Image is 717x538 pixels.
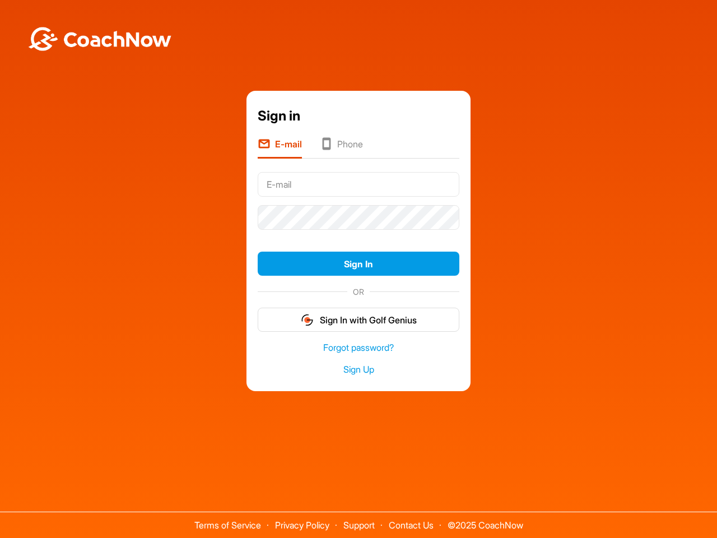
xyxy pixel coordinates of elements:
[258,308,459,332] button: Sign In with Golf Genius
[194,520,261,531] a: Terms of Service
[258,137,302,159] li: E-mail
[347,286,370,298] span: OR
[258,252,459,276] button: Sign In
[258,363,459,376] a: Sign Up
[258,172,459,197] input: E-mail
[320,137,363,159] li: Phone
[442,512,529,530] span: © 2025 CoachNow
[300,313,314,327] img: gg_logo
[275,520,329,531] a: Privacy Policy
[27,27,173,51] img: BwLJSsUCoWCh5upNqxVrqldRgqLPVwmV24tXu5FoVAoFEpwwqQ3VIfuoInZCoVCoTD4vwADAC3ZFMkVEQFDAAAAAElFTkSuQmCC
[258,106,459,126] div: Sign in
[389,520,434,531] a: Contact Us
[343,520,375,531] a: Support
[258,341,459,354] a: Forgot password?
